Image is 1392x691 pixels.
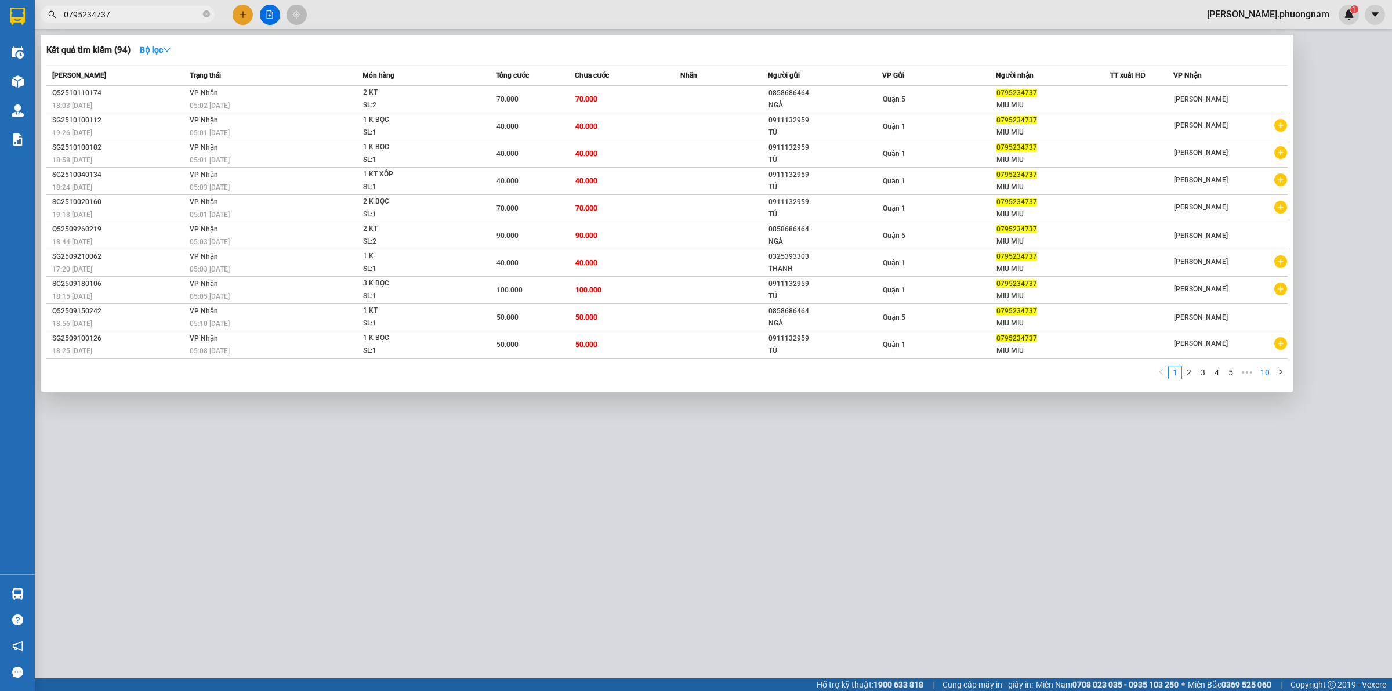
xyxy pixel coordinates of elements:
[1158,368,1165,375] span: left
[64,8,201,21] input: Tìm tên, số ĐT hoặc mã đơn
[363,181,450,194] div: SL: 1
[1174,203,1228,211] span: [PERSON_NAME]
[363,305,450,317] div: 1 KT
[996,126,1110,139] div: MIU MIU
[996,71,1034,79] span: Người nhận
[12,133,24,146] img: solution-icon
[190,347,230,355] span: 05:08 [DATE]
[768,154,882,166] div: TÚ
[768,305,882,317] div: 0858686464
[190,143,218,151] span: VP Nhận
[363,154,450,167] div: SL: 1
[1274,146,1287,159] span: plus-circle
[496,177,519,185] span: 40.000
[1277,368,1284,375] span: right
[1274,119,1287,132] span: plus-circle
[768,332,882,345] div: 0911132959
[363,250,450,263] div: 1 K
[883,204,905,212] span: Quận 1
[203,9,210,20] span: close-circle
[363,277,450,290] div: 3 K BỌC
[52,223,186,236] div: Q52509260219
[883,259,905,267] span: Quận 1
[575,71,609,79] span: Chưa cước
[52,142,186,154] div: SG2510100102
[496,231,519,240] span: 90.000
[575,95,597,103] span: 70.000
[190,252,218,261] span: VP Nhận
[996,334,1037,342] span: 0795234737
[575,150,597,158] span: 40.000
[883,95,905,103] span: Quận 5
[1238,366,1256,379] li: Next 5 Pages
[130,41,180,59] button: Bộ lọcdown
[768,142,882,154] div: 0911132959
[363,126,450,139] div: SL: 1
[190,171,218,179] span: VP Nhận
[768,317,882,330] div: NGÀ
[363,141,450,154] div: 1 K BỌC
[996,345,1110,357] div: MIU MIU
[1274,337,1287,350] span: plus-circle
[768,87,882,99] div: 0858686464
[363,236,450,248] div: SL: 2
[363,345,450,357] div: SL: 1
[190,334,218,342] span: VP Nhận
[996,181,1110,193] div: MIU MIU
[190,211,230,219] span: 05:01 [DATE]
[12,588,24,600] img: warehouse-icon
[1210,366,1224,379] li: 4
[363,263,450,276] div: SL: 1
[1174,258,1228,266] span: [PERSON_NAME]
[496,150,519,158] span: 40.000
[768,236,882,248] div: NGÀ
[1168,366,1182,379] li: 1
[1174,231,1228,240] span: [PERSON_NAME]
[1174,149,1228,157] span: [PERSON_NAME]
[996,252,1037,261] span: 0795234737
[363,168,450,181] div: 1 KT XỐP
[190,116,218,124] span: VP Nhận
[680,71,697,79] span: Nhãn
[52,183,92,191] span: 18:24 [DATE]
[52,320,92,328] span: 18:56 [DATE]
[768,208,882,220] div: TÚ
[1174,313,1228,321] span: [PERSON_NAME]
[12,614,23,625] span: question-circle
[1274,366,1288,379] li: Next Page
[883,231,905,240] span: Quận 5
[496,122,519,131] span: 40.000
[1274,173,1287,186] span: plus-circle
[1274,201,1287,214] span: plus-circle
[190,183,230,191] span: 05:03 [DATE]
[575,259,597,267] span: 40.000
[575,313,597,321] span: 50.000
[1274,366,1288,379] button: right
[1197,366,1209,379] a: 3
[52,292,92,301] span: 18:15 [DATE]
[1174,121,1228,129] span: [PERSON_NAME]
[363,223,450,236] div: 2 KT
[575,177,597,185] span: 40.000
[996,99,1110,111] div: MIU MIU
[768,196,882,208] div: 0911132959
[996,171,1037,179] span: 0795234737
[996,225,1037,233] span: 0795234737
[52,169,186,181] div: SG2510040134
[996,307,1037,315] span: 0795234737
[883,341,905,349] span: Quận 1
[48,10,56,19] span: search
[1173,71,1202,79] span: VP Nhận
[363,290,450,303] div: SL: 1
[1174,95,1228,103] span: [PERSON_NAME]
[12,667,23,678] span: message
[363,332,450,345] div: 1 K BỌC
[768,114,882,126] div: 0911132959
[996,280,1037,288] span: 0795234737
[52,71,106,79] span: [PERSON_NAME]
[496,313,519,321] span: 50.000
[163,46,171,54] span: down
[190,265,230,273] span: 05:03 [DATE]
[882,71,904,79] span: VP Gửi
[52,87,186,99] div: Q52510110174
